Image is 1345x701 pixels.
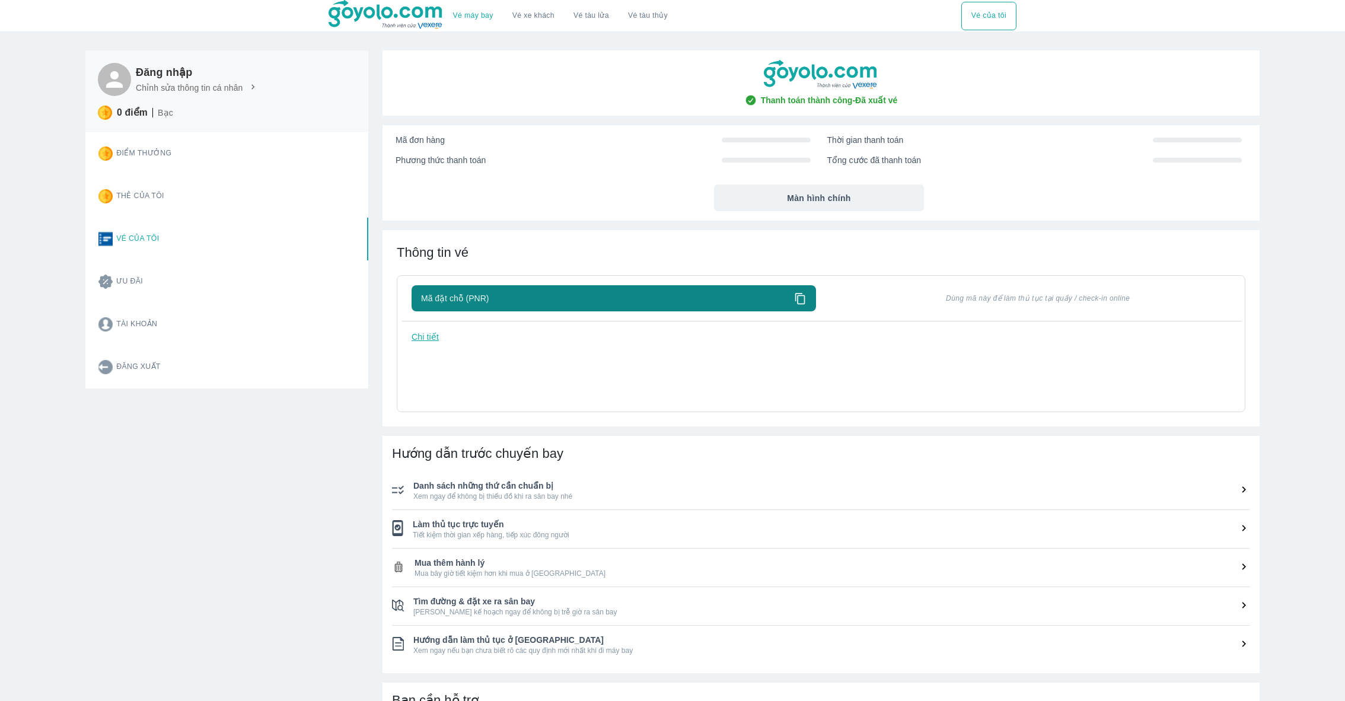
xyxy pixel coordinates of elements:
button: Vé của tôi [961,2,1016,30]
span: Tiết kiệm thời gian xếp hàng, tiếp xúc đông người [413,530,1250,540]
p: Chi tiết [412,331,439,343]
img: star [98,146,113,161]
span: Tổng cước đã thanh toán [827,154,922,166]
img: ic_checklist [392,560,405,573]
span: Mã đơn hàng [396,134,445,146]
img: ic_checklist [392,637,404,651]
img: promotion [98,275,113,289]
span: Danh sách những thứ cần chuẩn bị [413,480,1250,492]
img: goyolo-logo [764,60,879,90]
button: Đăng xuất [89,346,302,388]
span: Mua thêm hành lý [415,557,1250,569]
span: Làm thủ tục trực tuyến [413,518,1250,530]
span: Mua bây giờ tiết kiệm hơn khi mua ở [GEOGRAPHIC_DATA] [415,569,1250,578]
button: Màn hình chính [714,184,925,211]
span: Thời gian thanh toán [827,134,904,146]
img: ic_checklist [392,520,403,536]
span: Thông tin vé [397,245,468,260]
img: account [98,317,113,332]
span: Thanh toán thành công - Đã xuất vé [761,94,898,106]
h6: Đăng nhập [136,65,258,79]
span: Hướng dẫn trước chuyến bay [392,446,563,461]
img: logout [98,360,113,374]
button: Tài khoản [89,303,302,346]
span: Tìm đường & đặt xe ra sân bay [413,595,1250,607]
span: Dùng mã này để làm thủ tục tại quầy / check-in online [846,294,1231,303]
button: Ưu đãi [89,260,302,303]
div: choose transportation mode [961,2,1016,30]
p: Bạc [158,107,173,119]
span: Xem ngay nếu bạn chưa biết rõ các quy định mới nhất khi đi máy bay [413,646,1250,655]
img: ticket [98,232,113,246]
span: Phương thức thanh toán [396,154,486,166]
div: choose transportation mode [444,2,677,30]
p: Chỉnh sửa thông tin cá nhân [136,82,243,94]
button: Vé của tôi [89,218,302,260]
div: Card thong tin user [85,132,368,388]
span: Mã đặt chỗ (PNR) [421,292,489,304]
img: ic_checklist [392,600,404,611]
a: Vé máy bay [453,11,493,20]
span: Hướng dẫn làm thủ tục ở [GEOGRAPHIC_DATA] [413,634,1250,646]
a: Vé xe khách [512,11,554,20]
span: Xem ngay để không bị thiếu đồ khi ra sân bay nhé [413,492,1250,501]
img: star [98,189,113,203]
img: star [98,106,112,120]
span: [PERSON_NAME] kế hoạch ngay để không bị trễ giờ ra sân bay [413,607,1250,617]
img: ic_checklist [392,485,404,495]
span: Màn hình chính [787,192,851,204]
button: Thẻ của tôi [89,175,302,218]
button: Vé tàu thủy [619,2,677,30]
p: 0 điểm [117,107,148,119]
a: Vé tàu lửa [564,2,619,30]
img: check-circle [745,94,757,106]
button: Điểm thưởng [89,132,302,175]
